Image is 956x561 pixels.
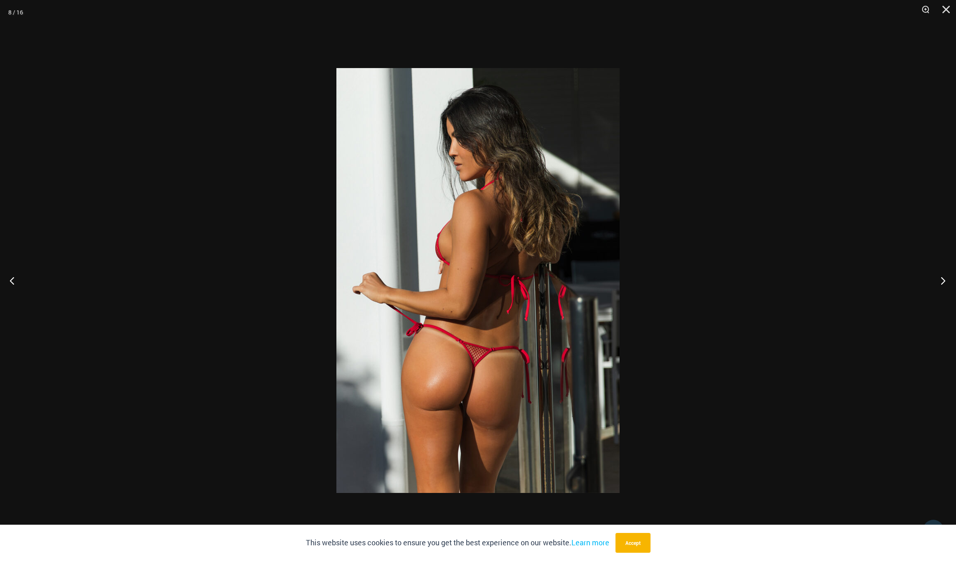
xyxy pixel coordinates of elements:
[925,260,956,301] button: Next
[571,537,609,547] a: Learn more
[8,6,23,19] div: 8 / 16
[615,533,651,553] button: Accept
[336,68,620,493] img: Summer Storm Red 312 Tri Top 456 Micro 03
[306,537,609,549] p: This website uses cookies to ensure you get the best experience on our website.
